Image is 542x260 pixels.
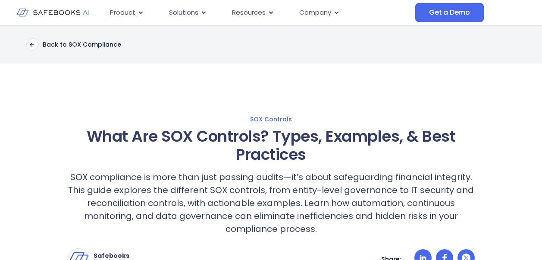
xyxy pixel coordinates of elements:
span: Resources [232,8,266,18]
p: Safebooks [94,252,153,260]
a: Back to SOX Compliance [26,38,121,51]
a: SOX Controls [9,115,533,123]
span: Product [110,8,135,18]
h1: What Are SOX Controls? Types, Examples, & Best Practices [68,127,475,164]
span: Solutions [169,8,198,18]
p: Back to SOX Compliance [43,41,121,48]
span: Company [299,8,331,18]
nav: Menu [103,4,415,21]
a: Get a Demo [415,3,484,22]
div: Menu Toggle [103,4,415,21]
p: SOX compliance is more than just passing audits—it’s about safeguarding financial integrity. This... [68,171,475,235]
span: Get a Demo [429,8,470,17]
